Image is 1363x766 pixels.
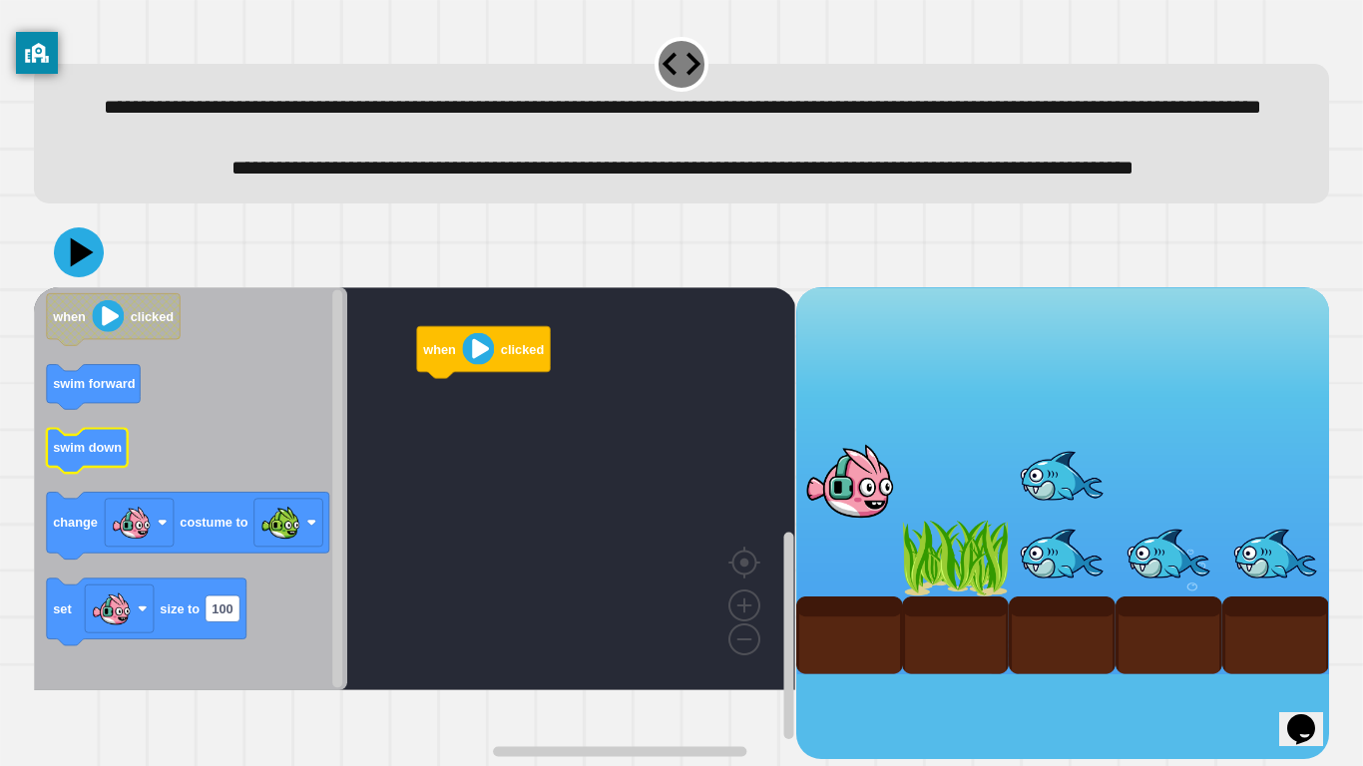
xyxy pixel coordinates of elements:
text: swim down [53,440,122,455]
text: change [53,515,98,530]
button: privacy banner [16,32,58,74]
text: when [52,308,86,323]
iframe: chat widget [1279,686,1343,746]
text: set [53,601,72,616]
div: Blockly Workspace [34,287,795,759]
text: 100 [213,601,233,616]
text: size to [161,601,201,616]
text: swim forward [53,376,136,391]
text: clicked [501,341,544,356]
text: when [422,341,456,356]
text: clicked [131,308,174,323]
text: costume to [181,515,248,530]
